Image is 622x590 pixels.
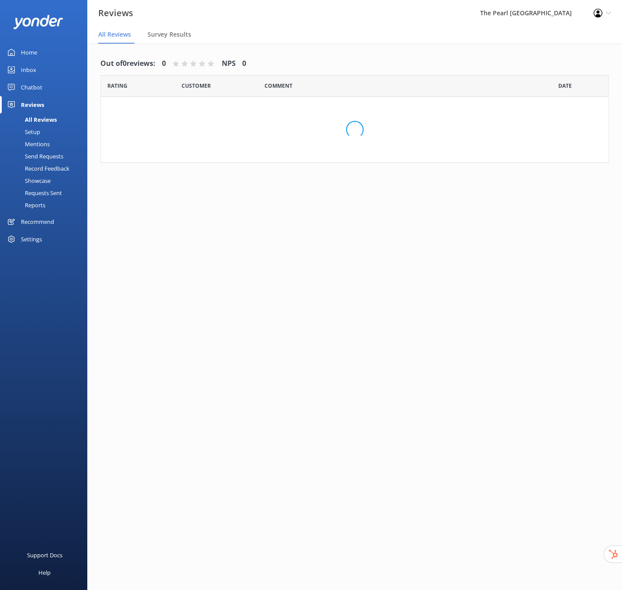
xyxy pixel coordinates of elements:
[21,213,54,230] div: Recommend
[5,175,87,187] a: Showcase
[558,82,572,90] span: Date
[5,138,87,150] a: Mentions
[5,199,45,211] div: Reports
[27,546,62,564] div: Support Docs
[5,150,87,162] a: Send Requests
[21,44,37,61] div: Home
[21,96,44,113] div: Reviews
[242,58,246,69] h4: 0
[5,162,87,175] a: Record Feedback
[98,6,133,20] h3: Reviews
[100,58,155,69] h4: Out of 0 reviews:
[5,187,87,199] a: Requests Sent
[5,187,62,199] div: Requests Sent
[13,15,63,29] img: yonder-white-logo.png
[98,30,131,39] span: All Reviews
[5,175,51,187] div: Showcase
[5,113,57,126] div: All Reviews
[21,230,42,248] div: Settings
[148,30,191,39] span: Survey Results
[182,82,211,90] span: Date
[107,82,127,90] span: Date
[5,199,87,211] a: Reports
[5,138,50,150] div: Mentions
[5,126,87,138] a: Setup
[265,82,292,90] span: Question
[5,113,87,126] a: All Reviews
[162,58,166,69] h4: 0
[5,126,40,138] div: Setup
[5,150,63,162] div: Send Requests
[5,162,69,175] div: Record Feedback
[21,79,42,96] div: Chatbot
[38,564,51,581] div: Help
[222,58,236,69] h4: NPS
[21,61,36,79] div: Inbox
